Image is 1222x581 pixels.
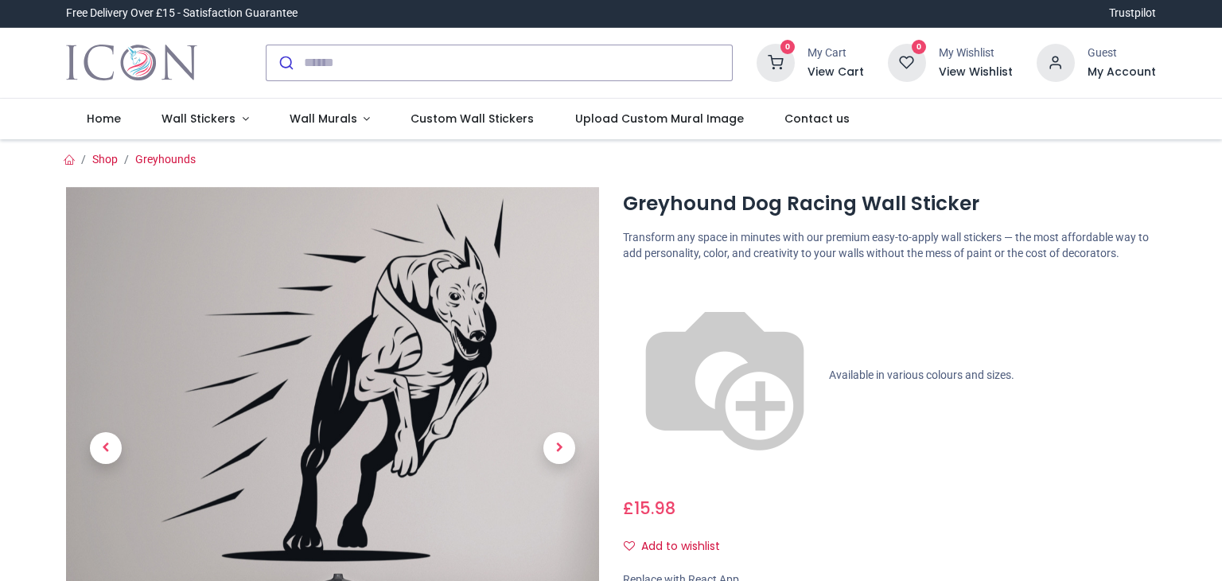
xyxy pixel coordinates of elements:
span: Contact us [784,111,850,127]
button: Submit [267,45,304,80]
h1: Greyhound Dog Racing Wall Sticker [623,190,1156,217]
i: Add to wishlist [624,540,635,552]
a: View Wishlist [939,64,1013,80]
div: My Cart [808,45,864,61]
span: Upload Custom Mural Image [575,111,744,127]
span: Next [543,432,575,464]
div: Guest [1088,45,1156,61]
a: Trustpilot [1109,6,1156,21]
sup: 0 [780,40,796,55]
span: £ [623,497,675,520]
span: Previous [90,432,122,464]
span: Wall Murals [290,111,357,127]
span: Custom Wall Stickers [411,111,534,127]
div: My Wishlist [939,45,1013,61]
a: 0 [757,55,795,68]
div: Free Delivery Over £15 - Satisfaction Guarantee [66,6,298,21]
a: 0 [888,55,926,68]
sup: 0 [912,40,927,55]
a: Shop [92,153,118,166]
a: View Cart [808,64,864,80]
span: Wall Stickers [162,111,235,127]
a: Wall Stickers [141,99,269,140]
a: Wall Murals [269,99,391,140]
a: My Account [1088,64,1156,80]
p: Transform any space in minutes with our premium easy-to-apply wall stickers — the most affordable... [623,230,1156,261]
span: 15.98 [634,497,675,520]
img: color-wheel.png [623,274,827,478]
a: Logo of Icon Wall Stickers [66,41,197,85]
img: Icon Wall Stickers [66,41,197,85]
a: Greyhounds [135,153,196,166]
span: Available in various colours and sizes. [829,368,1014,381]
span: Home [87,111,121,127]
button: Add to wishlistAdd to wishlist [623,533,734,560]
